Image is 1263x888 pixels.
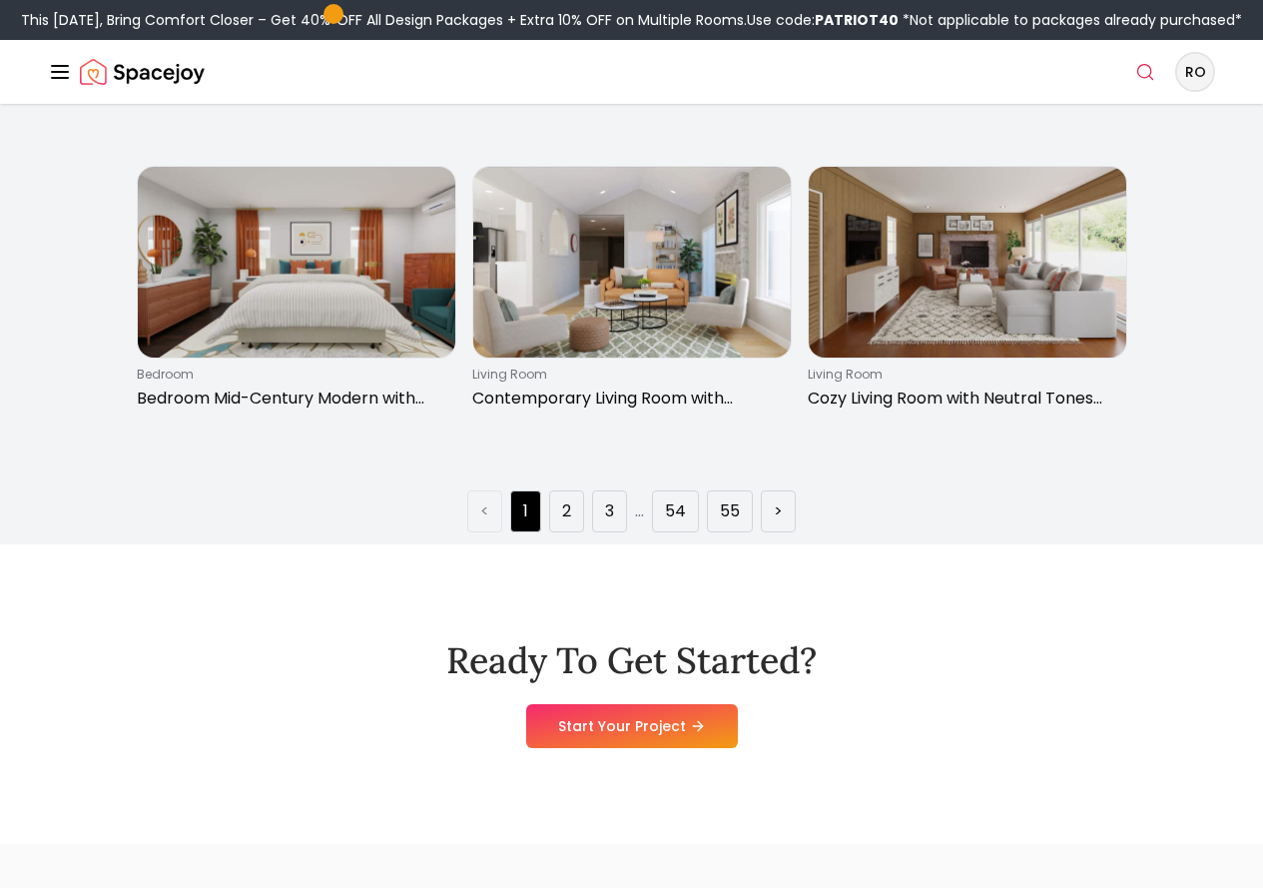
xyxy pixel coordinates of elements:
a: Previous page [480,499,489,523]
span: *Not applicable to packages already purchased* [899,10,1242,30]
a: Page 55 [720,499,740,523]
button: RO [1175,52,1215,92]
a: Page 54 [665,499,686,523]
a: Cozy Living Room with Neutral Tones and Leather Poufsliving roomCozy Living Room with Neutral Ton... [808,166,1127,419]
a: Page 2 [562,499,571,523]
img: Spacejoy Logo [80,52,205,92]
p: Cozy Living Room with Neutral Tones and Leather Poufs [808,387,1119,411]
div: This [DATE], Bring Comfort Closer – Get 40% OFF All Design Packages + Extra 10% OFF on Multiple R... [21,10,1242,30]
span: Use code: [747,10,899,30]
img: Contemporary Living Room with Neutral and Green Accents [473,167,791,358]
p: living room [472,367,784,383]
p: Contemporary Living Room with Neutral and Green Accents [472,387,784,411]
a: Bedroom Mid-Century Modern with Warm AccentsbedroomBedroom Mid-Century Modern with Warm Accents [137,166,456,419]
a: Spacejoy [80,52,205,92]
p: living room [808,367,1119,383]
ul: Pagination [467,490,796,532]
a: Contemporary Living Room with Neutral and Green Accentsliving roomContemporary Living Room with N... [472,166,792,419]
a: Jump forward [635,499,644,522]
b: PATRIOT40 [815,10,899,30]
a: Page 3 [605,499,614,523]
a: Start Your Project [526,704,738,748]
p: Bedroom Mid-Century Modern with Warm Accents [137,387,448,411]
span: RO [1177,54,1213,90]
img: Cozy Living Room with Neutral Tones and Leather Poufs [809,167,1126,358]
h2: Ready To Get Started? [446,640,817,680]
img: Bedroom Mid-Century Modern with Warm Accents [138,167,455,358]
p: bedroom [137,367,448,383]
a: Page 1 is your current page [523,499,528,523]
a: Next page [774,499,783,523]
nav: Global [48,40,1215,104]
